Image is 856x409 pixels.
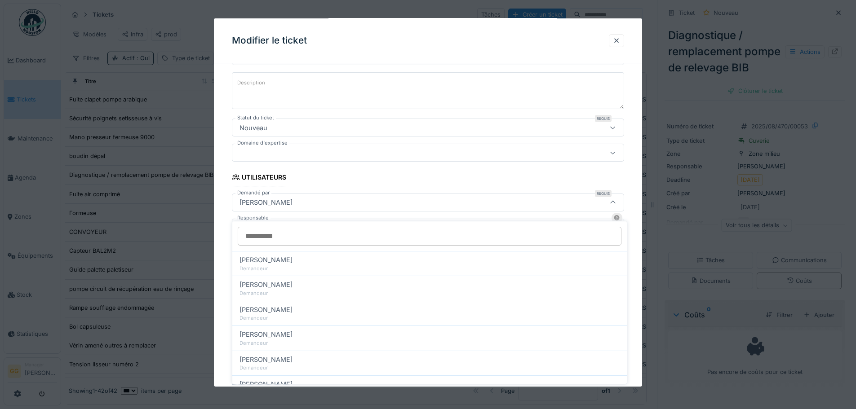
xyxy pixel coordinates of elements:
div: [PERSON_NAME] [236,198,296,207]
span: [PERSON_NAME] [240,330,293,339]
span: [PERSON_NAME] [240,305,293,315]
div: Utilisateurs [232,171,286,186]
span: [PERSON_NAME] [240,379,293,389]
span: [PERSON_NAME] [240,280,293,290]
label: Statut du ticket [235,114,276,122]
div: Nouveau [236,123,271,132]
div: Requis [595,190,612,197]
div: Demandeur [240,339,620,347]
div: Demandeur [240,364,620,372]
h3: Modifier le ticket [232,35,307,46]
label: Demandé par [235,189,271,197]
div: Demandeur [240,290,620,297]
label: Responsable [235,214,271,222]
div: Demandeur [240,265,620,273]
div: Planification [232,369,290,385]
div: Demandeur [240,314,620,322]
span: [PERSON_NAME] [240,355,293,365]
div: Requis [595,115,612,122]
label: Description [235,77,267,88]
span: [PERSON_NAME] [240,255,293,265]
label: Domaine d'expertise [235,139,289,147]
